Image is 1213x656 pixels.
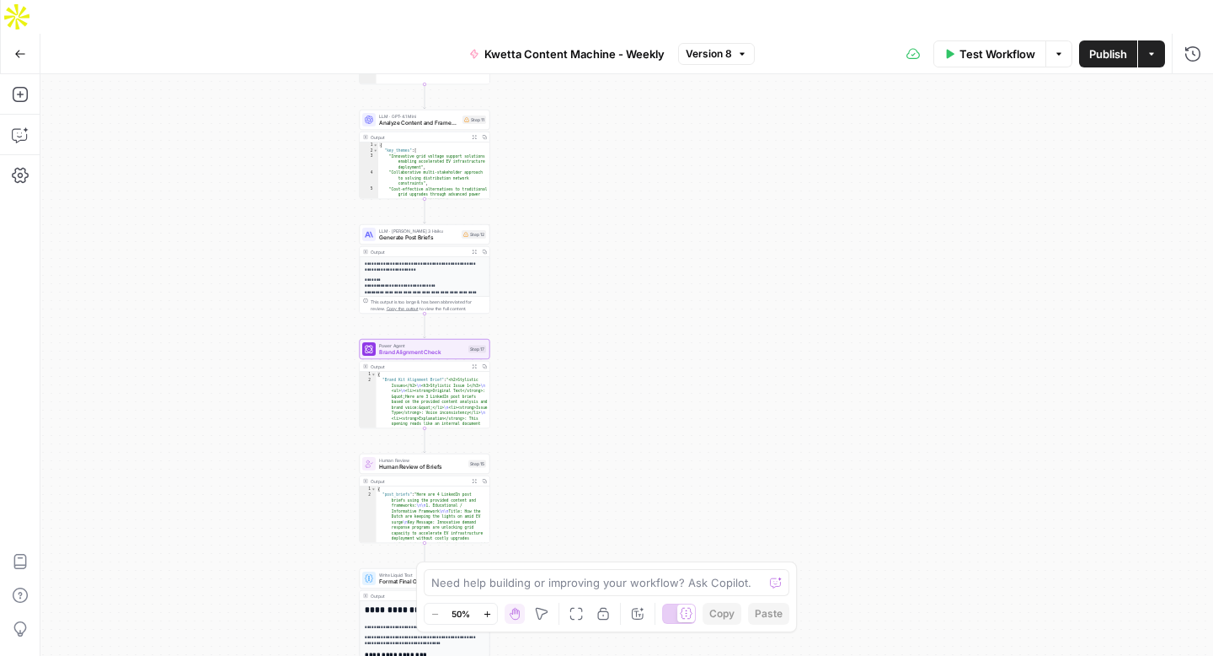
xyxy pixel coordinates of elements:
div: Output [371,249,467,255]
div: Domain Overview [67,99,151,110]
span: 50% [452,607,470,621]
div: 1 [360,487,377,492]
div: 2 [360,148,378,154]
button: Paste [748,603,789,625]
span: Toggle code folding, rows 1 through 3 [371,372,377,378]
button: Test Workflow [933,40,1046,67]
g: Edge from step_23 to step_11 [424,84,426,109]
g: Edge from step_11 to step_12 [424,199,426,223]
div: Output [371,478,467,485]
div: Step 17 [468,346,486,353]
span: Human Review of Briefs [379,463,465,471]
div: Output [371,593,467,600]
g: Edge from step_17 to step_15 [424,428,426,453]
div: Power AgentBrand Alignment CheckStep 17Output{ "Brand Kit Alignment Brief":"<h2>Stylistic Issues<... [360,339,490,428]
button: Version 8 [678,43,755,65]
g: Edge from step_12 to step_17 [424,314,426,338]
div: Output [371,134,467,141]
div: 1 [360,142,378,148]
span: Kwetta Content Machine - Weekly [484,46,665,62]
div: 1 [360,372,377,378]
div: This output is too large & has been abbreviated for review. to view the full content. [371,298,486,312]
span: Generate Post Briefs [379,234,458,242]
div: 5 [360,186,378,203]
div: Step 15 [468,460,486,468]
button: Publish [1079,40,1137,67]
span: LLM · GPT-4.1 Mini [379,113,459,120]
img: tab_keywords_by_traffic_grey.svg [170,98,184,111]
div: LLM · GPT-4.1 MiniAnalyze Content and FrameworksStep 11Output{ "key_themes":[ "Innovative grid vo... [360,110,490,199]
img: website_grey.svg [27,44,40,57]
div: 4 [360,170,378,187]
div: Human ReviewHuman Review of BriefsStep 15Output{ "post_briefs":"Here are 4 LinkedIn post briefs u... [360,454,490,543]
span: Analyze Content and Frameworks [379,119,459,127]
span: Test Workflow [959,46,1035,62]
img: logo_orange.svg [27,27,40,40]
div: Step 11 [462,116,486,124]
div: Output [371,363,467,370]
span: Brand Alignment Check [379,348,465,357]
span: Power Agent [379,342,465,349]
g: Edge from step_15 to step_16 [424,543,426,567]
button: Copy [703,603,741,625]
div: Domain: [DOMAIN_NAME] [44,44,185,57]
span: Paste [755,606,783,621]
img: tab_domain_overview_orange.svg [49,98,62,111]
span: Toggle code folding, rows 1 through 95 [373,142,378,148]
span: Copy the output [387,306,419,311]
button: Kwetta Content Machine - Weekly [459,40,675,67]
div: 3 [360,153,378,170]
span: Toggle code folding, rows 2 through 8 [373,148,378,154]
span: LLM · [PERSON_NAME] 3 Haiku [379,228,458,234]
span: Write Liquid Text [379,572,458,578]
div: v 4.0.25 [47,27,83,40]
span: Version 8 [686,46,732,62]
div: Step 12 [462,230,486,239]
span: Publish [1089,46,1127,62]
div: Keywords by Traffic [189,99,278,110]
span: Human Review [379,457,465,464]
span: Format Final Output [379,578,458,586]
span: Copy [709,606,735,621]
span: Toggle code folding, rows 1 through 3 [371,487,377,492]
